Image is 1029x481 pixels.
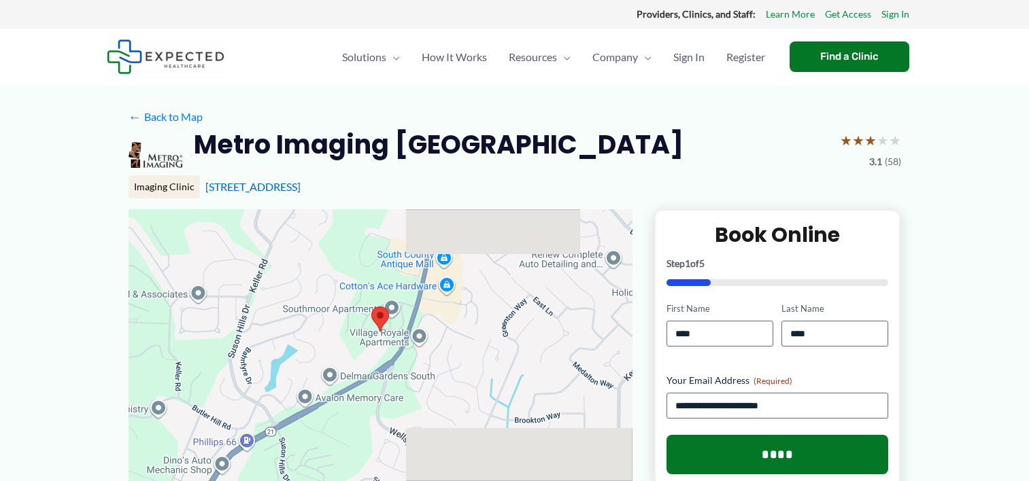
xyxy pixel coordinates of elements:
span: ★ [864,128,877,153]
a: Sign In [881,5,909,23]
a: ResourcesMenu Toggle [498,33,581,81]
a: SolutionsMenu Toggle [331,33,411,81]
span: (58) [885,153,901,171]
span: Resources [509,33,557,81]
div: Imaging Clinic [129,175,200,198]
span: Menu Toggle [386,33,400,81]
a: [STREET_ADDRESS] [205,180,301,193]
span: Menu Toggle [638,33,652,81]
a: How It Works [411,33,498,81]
span: 5 [699,257,705,269]
span: 1 [685,257,690,269]
img: Expected Healthcare Logo - side, dark font, small [107,39,224,74]
span: ★ [889,128,901,153]
label: Your Email Address [667,374,889,387]
span: 3.1 [869,153,882,171]
span: Menu Toggle [557,33,571,81]
span: How It Works [422,33,487,81]
span: ★ [840,128,852,153]
span: Sign In [673,33,705,81]
a: Sign In [662,33,715,81]
a: Find a Clinic [790,41,909,72]
span: (Required) [754,376,792,386]
a: ←Back to Map [129,107,203,127]
span: ★ [877,128,889,153]
span: Register [726,33,765,81]
span: ★ [852,128,864,153]
a: CompanyMenu Toggle [581,33,662,81]
span: ← [129,110,141,123]
strong: Providers, Clinics, and Staff: [637,8,756,20]
a: Get Access [825,5,871,23]
span: Company [592,33,638,81]
span: Solutions [342,33,386,81]
label: First Name [667,302,773,315]
p: Step of [667,259,889,268]
a: Register [715,33,776,81]
nav: Primary Site Navigation [331,33,776,81]
label: Last Name [781,302,888,315]
a: Learn More [766,5,815,23]
h2: Metro Imaging [GEOGRAPHIC_DATA] [194,128,684,161]
h2: Book Online [667,221,889,248]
